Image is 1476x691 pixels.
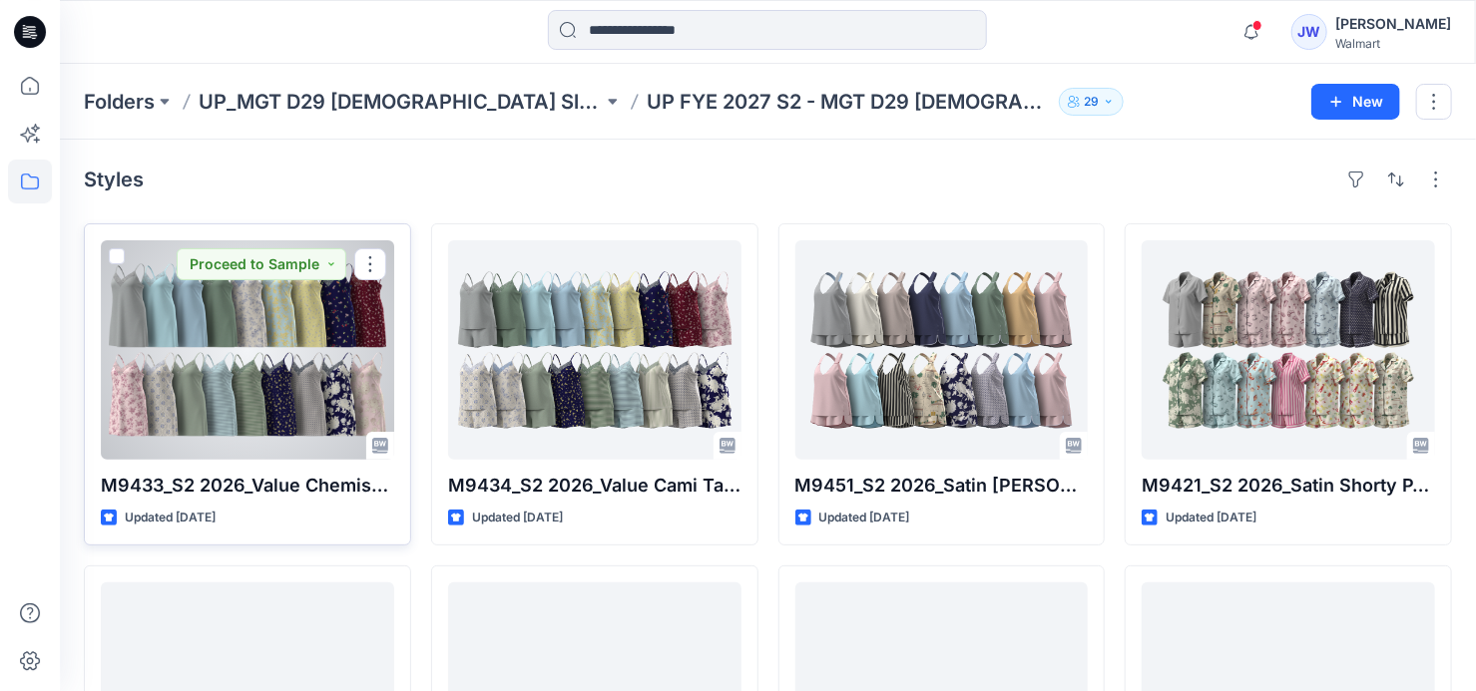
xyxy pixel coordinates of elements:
p: Updated [DATE] [125,508,216,528]
a: Folders [84,88,155,116]
a: M9434_S2 2026_Value Cami Tap_Midpoint [448,240,741,460]
h4: Styles [84,168,144,191]
p: 29 [1084,91,1099,113]
p: UP FYE 2027 S2 - MGT D29 [DEMOGRAPHIC_DATA] Sleepwear [647,88,1051,116]
p: M9433_S2 2026_Value Chemise_Midpoint [101,472,394,500]
a: M9421_S2 2026_Satin Shorty PJ_Midpoint [1142,240,1435,460]
p: Updated [DATE] [1166,508,1256,528]
a: M9451_S2 2026_Satin Cami Short Set_Midpoint [795,240,1089,460]
p: M9434_S2 2026_Value Cami Tap_Midpoint [448,472,741,500]
div: [PERSON_NAME] [1335,12,1451,36]
p: Updated [DATE] [819,508,910,528]
button: New [1311,84,1400,120]
div: Walmart [1335,36,1451,51]
p: M9451_S2 2026_Satin [PERSON_NAME] Set_Midpoint [795,472,1089,500]
p: M9421_S2 2026_Satin Shorty PJ_Midpoint [1142,472,1435,500]
button: 29 [1059,88,1124,116]
a: UP_MGT D29 [DEMOGRAPHIC_DATA] Sleep [199,88,603,116]
a: M9433_S2 2026_Value Chemise_Midpoint [101,240,394,460]
p: Updated [DATE] [472,508,563,528]
div: JW [1291,14,1327,50]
